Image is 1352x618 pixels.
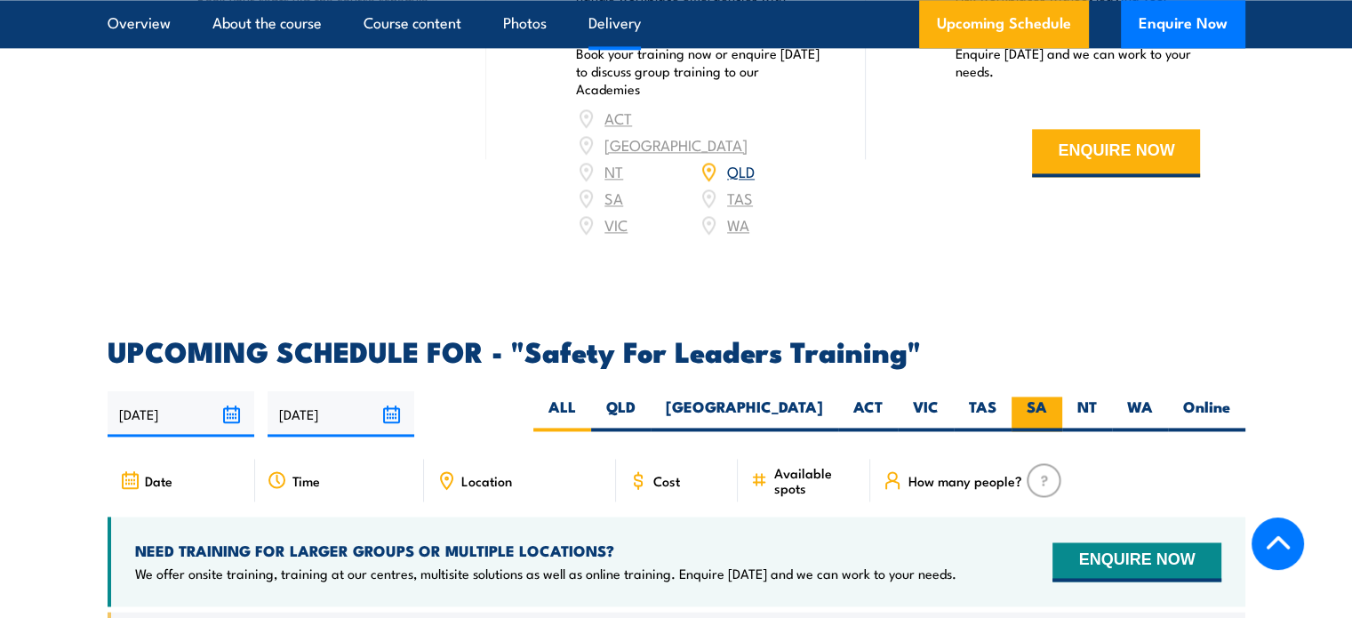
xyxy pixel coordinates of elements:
[108,338,1245,363] h2: UPCOMING SCHEDULE FOR - "Safety For Leaders Training"
[653,473,680,488] span: Cost
[591,397,651,431] label: QLD
[145,473,172,488] span: Date
[1012,397,1062,431] label: SA
[268,391,414,437] input: To date
[1052,542,1220,582] button: ENQUIRE NOW
[533,397,591,431] label: ALL
[135,565,956,582] p: We offer onsite training, training at our centres, multisite solutions as well as online training...
[576,44,821,98] p: Book your training now or enquire [DATE] to discuss group training to our Academies
[292,473,320,488] span: Time
[956,44,1201,80] p: Enquire [DATE] and we can work to your needs.
[135,541,956,560] h4: NEED TRAINING FOR LARGER GROUPS OR MULTIPLE LOCATIONS?
[908,473,1021,488] span: How many people?
[773,465,858,495] span: Available spots
[461,473,512,488] span: Location
[1062,397,1112,431] label: NT
[838,397,898,431] label: ACT
[727,160,755,181] a: QLD
[954,397,1012,431] label: TAS
[651,397,838,431] label: [GEOGRAPHIC_DATA]
[1032,129,1200,177] button: ENQUIRE NOW
[1112,397,1168,431] label: WA
[108,391,254,437] input: From date
[898,397,954,431] label: VIC
[1168,397,1245,431] label: Online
